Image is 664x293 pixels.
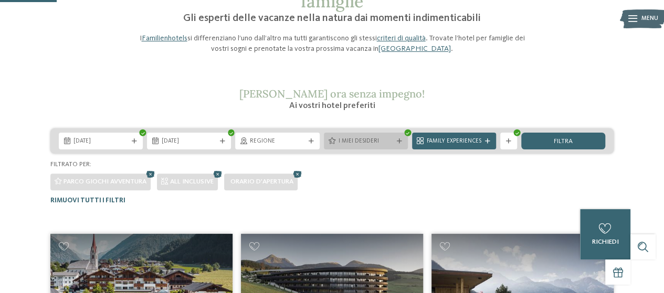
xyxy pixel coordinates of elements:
[427,137,481,146] span: Family Experiences
[230,178,293,185] span: Orario d'apertura
[378,45,451,52] a: [GEOGRAPHIC_DATA]
[377,35,426,42] a: criteri di qualità
[554,138,573,145] span: filtra
[250,137,304,146] span: Regione
[142,35,187,42] a: Familienhotels
[133,33,532,54] p: I si differenziano l’uno dall’altro ma tutti garantiscono gli stessi . Trovate l’hotel per famigl...
[183,13,481,24] span: Gli esperti delle vacanze nella natura dai momenti indimenticabili
[239,87,425,100] span: [PERSON_NAME] ora senza impegno!
[50,161,91,168] span: Filtrato per:
[592,238,619,245] span: richiedi
[580,209,630,259] a: richiedi
[170,178,214,185] span: All inclusive
[50,197,125,204] span: Rimuovi tutti i filtri
[64,178,146,185] span: Parco giochi avventura
[339,137,393,146] span: I miei desideri
[289,102,375,110] span: Ai vostri hotel preferiti
[162,137,216,146] span: [DATE]
[73,137,128,146] span: [DATE]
